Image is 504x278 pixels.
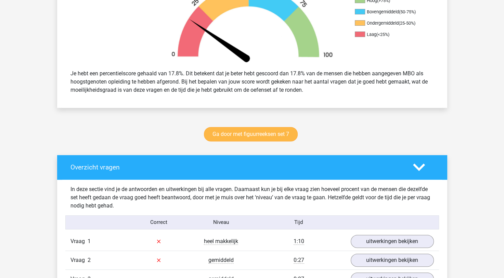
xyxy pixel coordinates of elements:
div: (50-75%) [399,9,416,14]
li: Laag [355,31,423,38]
div: (<25%) [376,32,389,37]
h4: Overzicht vragen [70,163,403,171]
a: Ga door met figuurreeksen set 7 [204,127,298,141]
div: Correct [128,218,190,226]
li: Ondergemiddeld [355,20,423,26]
div: Tijd [252,218,345,226]
span: 0:27 [294,257,304,264]
a: uitwerkingen bekijken [351,235,434,248]
div: (25-50%) [399,21,415,26]
span: 1 [88,238,91,244]
li: Bovengemiddeld [355,9,423,15]
div: Je hebt een percentielscore gehaald van 17.8%. Dit betekent dat je beter hebt gescoord dan 17.8% ... [65,67,439,97]
span: Vraag [70,256,88,264]
span: 2 [88,257,91,263]
a: uitwerkingen bekijken [351,254,434,267]
span: gemiddeld [208,257,234,264]
span: 1:10 [294,238,304,245]
div: In deze sectie vind je de antwoorden en uitwerkingen bij alle vragen. Daarnaast kun je bij elke v... [65,185,439,210]
div: Niveau [190,218,252,226]
span: heel makkelijk [204,238,238,245]
span: Vraag [70,237,88,245]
